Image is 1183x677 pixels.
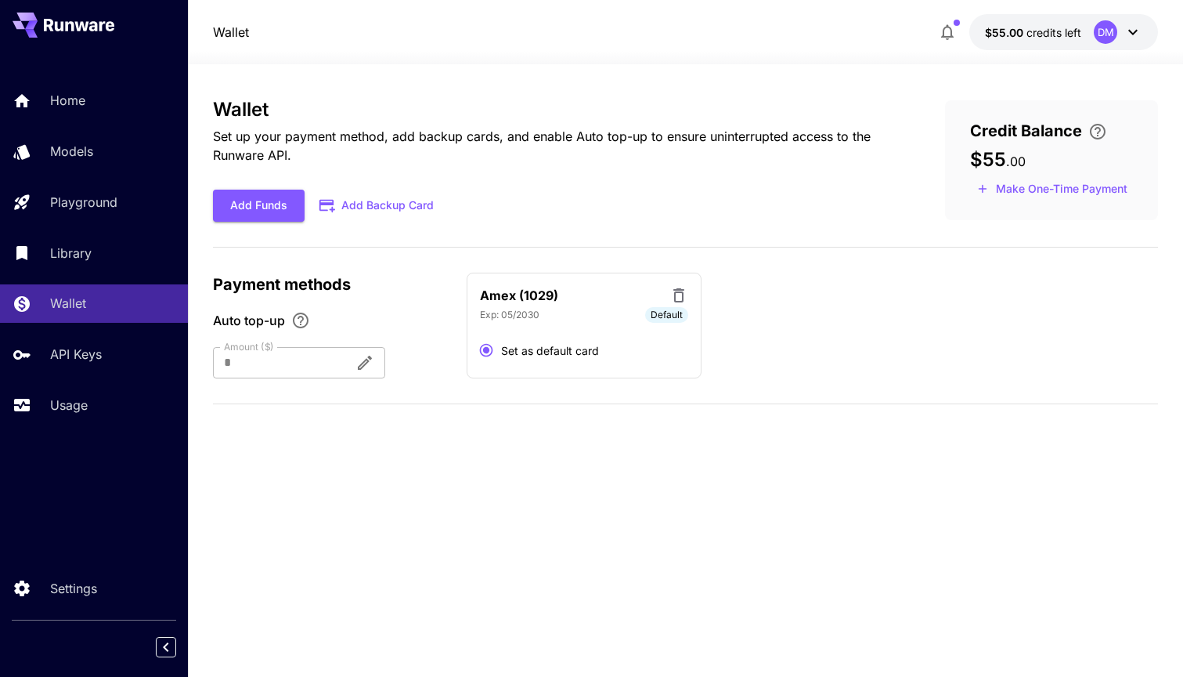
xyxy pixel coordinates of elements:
[213,23,249,42] nav: breadcrumb
[50,345,102,364] p: API Keys
[50,579,97,598] p: Settings
[224,340,274,353] label: Amount ($)
[480,308,539,322] p: Exp: 05/2030
[156,637,176,657] button: Collapse sidebar
[50,193,117,212] p: Playground
[285,311,316,330] button: Enable Auto top-up to ensure uninterrupted service. We'll automatically bill the chosen amount wh...
[213,273,448,296] p: Payment methods
[969,14,1158,50] button: $55.00DM
[50,244,92,262] p: Library
[213,311,285,330] span: Auto top-up
[501,342,599,359] span: Set as default card
[50,396,88,415] p: Usage
[1094,20,1117,44] div: DM
[305,190,450,221] button: Add Backup Card
[985,26,1026,39] span: $55.00
[213,190,305,222] button: Add Funds
[970,177,1134,201] button: Make a one-time, non-recurring payment
[970,119,1082,143] span: Credit Balance
[50,142,93,161] p: Models
[213,99,895,121] h3: Wallet
[1026,26,1081,39] span: credits left
[213,23,249,42] a: Wallet
[985,24,1081,41] div: $55.00
[168,633,188,661] div: Collapse sidebar
[1006,154,1026,169] span: . 00
[480,286,558,305] p: Amex (1029)
[645,308,688,322] span: Default
[50,91,85,110] p: Home
[213,127,895,165] p: Set up your payment method, add backup cards, and enable Auto top-up to ensure uninterrupted acce...
[970,148,1006,171] span: $55
[50,294,86,313] p: Wallet
[1082,122,1113,141] button: Enter your card details and choose an Auto top-up amount to avoid service interruptions. We'll au...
